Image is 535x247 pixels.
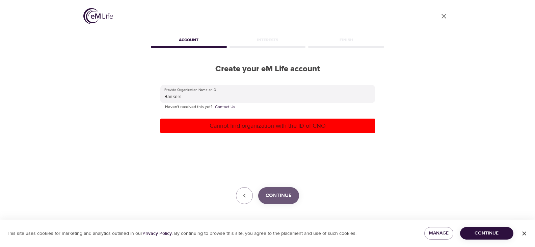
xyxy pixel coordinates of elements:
[215,104,235,110] a: Contact Us
[460,227,513,240] button: Continue
[163,121,372,130] p: Cannot find organization with the ID of CNO
[430,229,448,238] span: Manage
[83,8,113,24] img: logo
[258,187,299,204] button: Continue
[465,229,508,238] span: Continue
[150,64,386,74] h2: Create your eM Life account
[436,8,452,24] a: close
[424,227,453,240] button: Manage
[142,230,172,237] a: Privacy Policy
[266,191,292,200] span: Continue
[165,104,370,110] p: Haven't received this yet?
